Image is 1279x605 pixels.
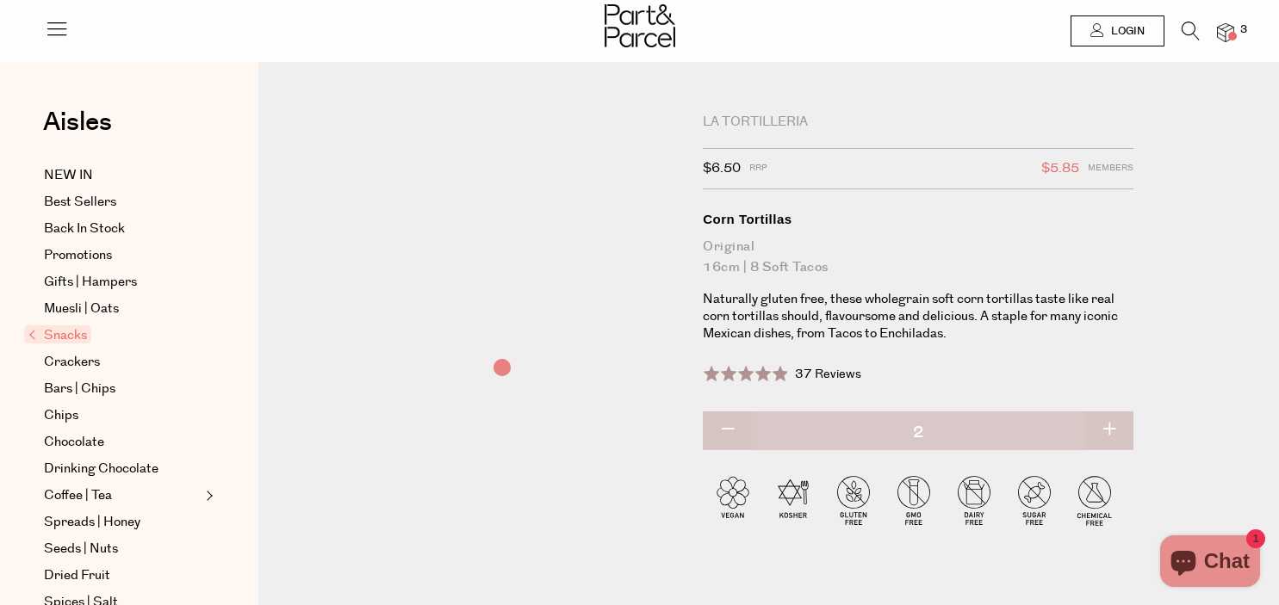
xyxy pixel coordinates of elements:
[1065,470,1125,530] img: P_P-ICONS-Live_Bec_V11_Chemical_Free.svg
[44,219,201,239] a: Back In Stock
[44,245,112,266] span: Promotions
[44,459,158,479] span: Drinking Chocolate
[1088,157,1133,180] span: Members
[703,211,1133,228] div: Corn Tortillas
[43,103,112,141] span: Aisles
[44,299,119,319] span: Muesli | Oats
[749,157,767,180] span: RRP
[703,291,1133,343] p: Naturally gluten free, these wholegrain soft corn tortillas taste like real corn tortillas should...
[795,366,861,383] span: 37 Reviews
[24,325,91,343] span: Snacks
[884,470,944,530] img: P_P-ICONS-Live_Bec_V11_GMO_Free.svg
[44,299,201,319] a: Muesli | Oats
[44,352,201,373] a: Crackers
[43,109,112,152] a: Aisles
[44,459,201,479] a: Drinking Chocolate
[44,405,201,426] a: Chips
[1217,23,1234,41] a: 3
[1236,22,1251,38] span: 3
[703,470,763,530] img: P_P-ICONS-Live_Bec_V11_Vegan.svg
[44,405,78,426] span: Chips
[605,4,675,47] img: Part&Parcel
[44,272,137,293] span: Gifts | Hampers
[1155,535,1265,591] inbox-online-store-chat: Shopify online store chat
[44,379,115,399] span: Bars | Chips
[1041,157,1079,180] span: $5.85
[44,245,201,266] a: Promotions
[44,219,125,239] span: Back In Stock
[44,539,201,559] a: Seeds | Nuts
[44,192,201,213] a: Best Sellers
[44,539,118,559] span: Seeds | Nuts
[44,485,201,506] a: Coffee | Tea
[202,485,214,506] button: Expand/Collapse Coffee | Tea
[44,512,140,533] span: Spreads | Honey
[703,411,1133,454] input: QTY Corn Tortillas
[44,165,93,186] span: NEW IN
[1071,15,1164,46] a: Login
[44,485,112,506] span: Coffee | Tea
[44,379,201,399] a: Bars | Chips
[44,512,201,533] a: Spreads | Honey
[1107,24,1145,39] span: Login
[703,114,1133,131] div: La Tortilleria
[44,192,116,213] span: Best Sellers
[44,565,201,586] a: Dried Fruit
[703,157,741,180] span: $6.50
[1004,470,1065,530] img: P_P-ICONS-Live_Bec_V11_Sugar_Free.svg
[44,432,201,453] a: Chocolate
[44,165,201,186] a: NEW IN
[944,470,1004,530] img: P_P-ICONS-Live_Bec_V11_Dairy_Free.svg
[28,325,201,346] a: Snacks
[823,470,884,530] img: P_P-ICONS-Live_Bec_V11_Gluten_Free.svg
[44,565,110,586] span: Dried Fruit
[44,432,104,453] span: Chocolate
[44,272,201,293] a: Gifts | Hampers
[703,237,1133,278] div: Original 16cm | 8 Soft Tacos
[44,352,100,373] span: Crackers
[763,470,823,530] img: P_P-ICONS-Live_Bec_V11_Kosher.svg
